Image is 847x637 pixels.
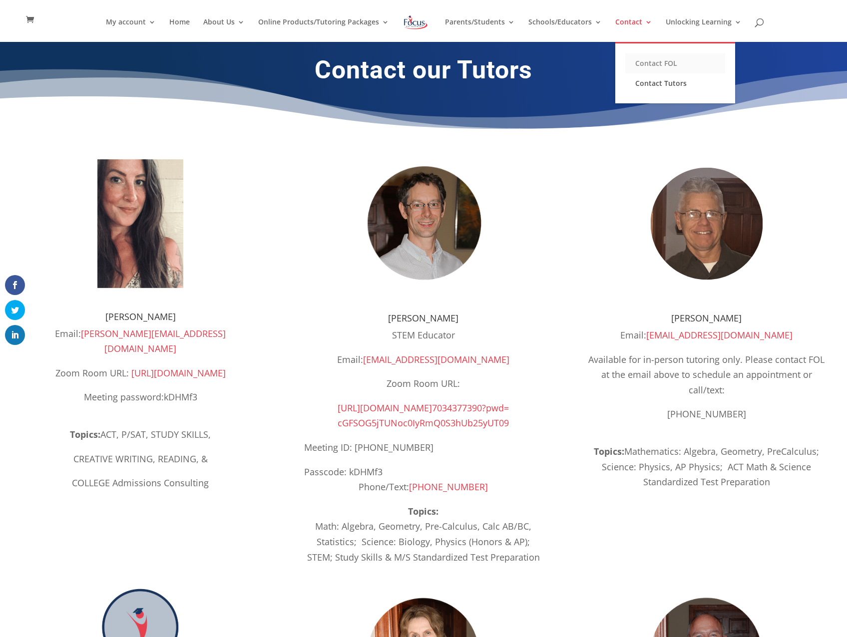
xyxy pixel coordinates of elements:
a: Parents/Students [445,18,515,42]
strong: Topics: [70,428,100,440]
img: Zach Adams [349,149,498,299]
span: 7034377390?pwd= [432,402,509,414]
h4: [PERSON_NAME] [21,312,260,326]
a: Contact [615,18,652,42]
img: Tim Larkin [632,149,782,299]
h1: Contact our Tutors [154,55,693,90]
a: [URL][DOMAIN_NAME] [131,367,226,379]
span: Meeting ID: [PHONE_NUMBER] [304,441,433,453]
span: [PERSON_NAME] [671,312,742,324]
a: [PERSON_NAME][EMAIL_ADDRESS][DOMAIN_NAME] [81,327,226,355]
p: CREATIVE WRITING, READING, & [21,451,260,476]
span: [URL][DOMAIN_NAME] [338,402,432,414]
strong: Topics: [408,505,438,517]
p: ACT, P/SAT, STUDY SKILLS, [21,427,260,451]
a: [PHONE_NUMBER] [409,481,488,493]
p: [PHONE_NUMBER] [587,406,826,422]
a: Contact Tutors [625,73,725,93]
p: STEM Educator [304,327,543,352]
p: Email: [21,326,260,365]
a: Online Products/Tutoring Packages [258,18,389,42]
a: Schools/Educators [528,18,602,42]
span: kDHMf3 [164,391,197,403]
p: Phone/Text: [304,479,543,495]
a: Unlocking Learning [666,18,742,42]
span: 09 [499,417,509,429]
p: COLLEGE Admissions Consulting [21,475,260,491]
p: Zoom Room URL: [304,376,543,400]
div: Mathematics: Algebra, Geometry, PreCalculus; Science: Physics, AP Physics; ACT Math & Science Sta... [587,444,826,490]
span: cGFSOG5jTUNoc0IyRmQ0S3hUb25yUT [338,417,499,429]
b: Topics: [594,445,624,457]
p: Email: [304,352,543,376]
span: Zoom Room URL: [55,367,129,379]
img: Focus on Learning [403,13,428,31]
div: Math: Algebra, Geometry, Pre-Calculus, Calc AB/BC, Statistics; Science: Biology, Physics (Honors ... [304,519,543,565]
p: Email: [587,327,826,352]
a: About Us [203,18,245,42]
a: My account [106,18,156,42]
span: Passcode: kDHMf3 [304,466,383,478]
a: Home [169,18,190,42]
p: Available for in-person tutoring only. Please contact FOL at the email above to schedule an appoi... [587,352,826,407]
span: [PERSON_NAME] [388,312,458,324]
a: [URL][DOMAIN_NAME]7034377390?pwd=cGFSOG5jTUNoc0IyRmQ0S3hUb25yUT09 [338,402,509,429]
span: Meeting password: [84,391,197,403]
a: Contact FOL [625,53,725,73]
a: [EMAIL_ADDRESS][DOMAIN_NAME] [363,353,509,365]
a: [EMAIL_ADDRESS][DOMAIN_NAME] [646,329,793,341]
